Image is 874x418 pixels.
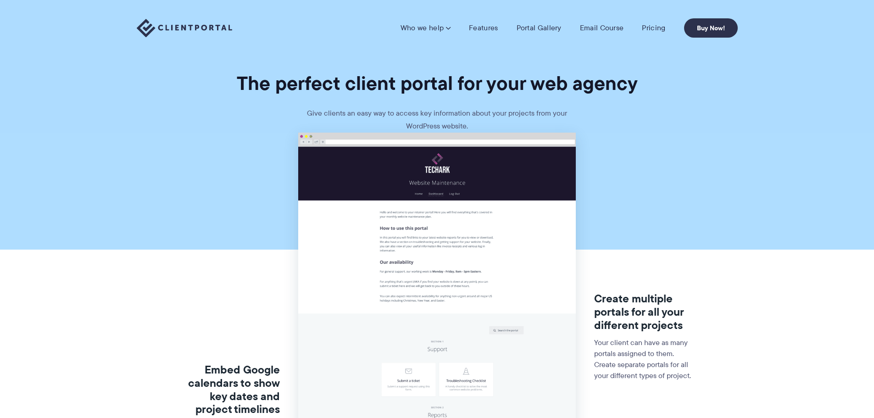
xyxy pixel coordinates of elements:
a: Portal Gallery [517,23,562,33]
p: Your client can have as many portals assigned to them. Create separate portals for all your diffe... [594,337,695,381]
h3: Create multiple portals for all your different projects [594,292,695,332]
a: Who we help [401,23,451,33]
a: Buy Now! [684,18,738,38]
h3: Embed Google calendars to show key dates and project timelines [179,363,280,416]
p: Give clients an easy way to access key information about your projects from your WordPress website. [300,107,575,133]
a: Email Course [580,23,624,33]
a: Features [469,23,498,33]
a: Pricing [642,23,665,33]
